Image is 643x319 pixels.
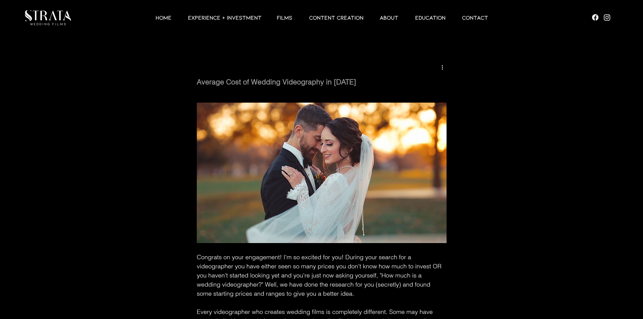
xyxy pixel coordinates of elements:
[407,14,454,22] a: EDUCATION
[412,14,449,22] p: EDUCATION
[459,14,491,22] p: Contact
[152,14,175,22] p: HOME
[197,253,443,297] span: Congrats on your engagement! I'm so excited for you! During your search for a videographer you ha...
[454,14,496,22] a: Contact
[371,14,407,22] a: ABOUT
[64,14,579,22] nav: Site
[306,14,367,22] p: CONTENT CREATION
[185,14,265,22] p: EXPERIENCE + INVESTMENT
[147,14,180,22] a: HOME
[301,14,371,22] a: CONTENT CREATION
[376,14,402,22] p: ABOUT
[273,14,296,22] p: Films
[197,77,447,87] h1: Average Cost of Wedding Videography in [DATE]
[197,103,447,243] img: Groom in black tux with bride in white dress on golf course at sunset
[591,13,611,22] ul: Social Bar
[268,14,301,22] a: Films
[25,10,71,25] img: LUX STRATA TEST_edited.png
[438,63,447,71] button: More actions
[180,14,268,22] a: EXPERIENCE + INVESTMENT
